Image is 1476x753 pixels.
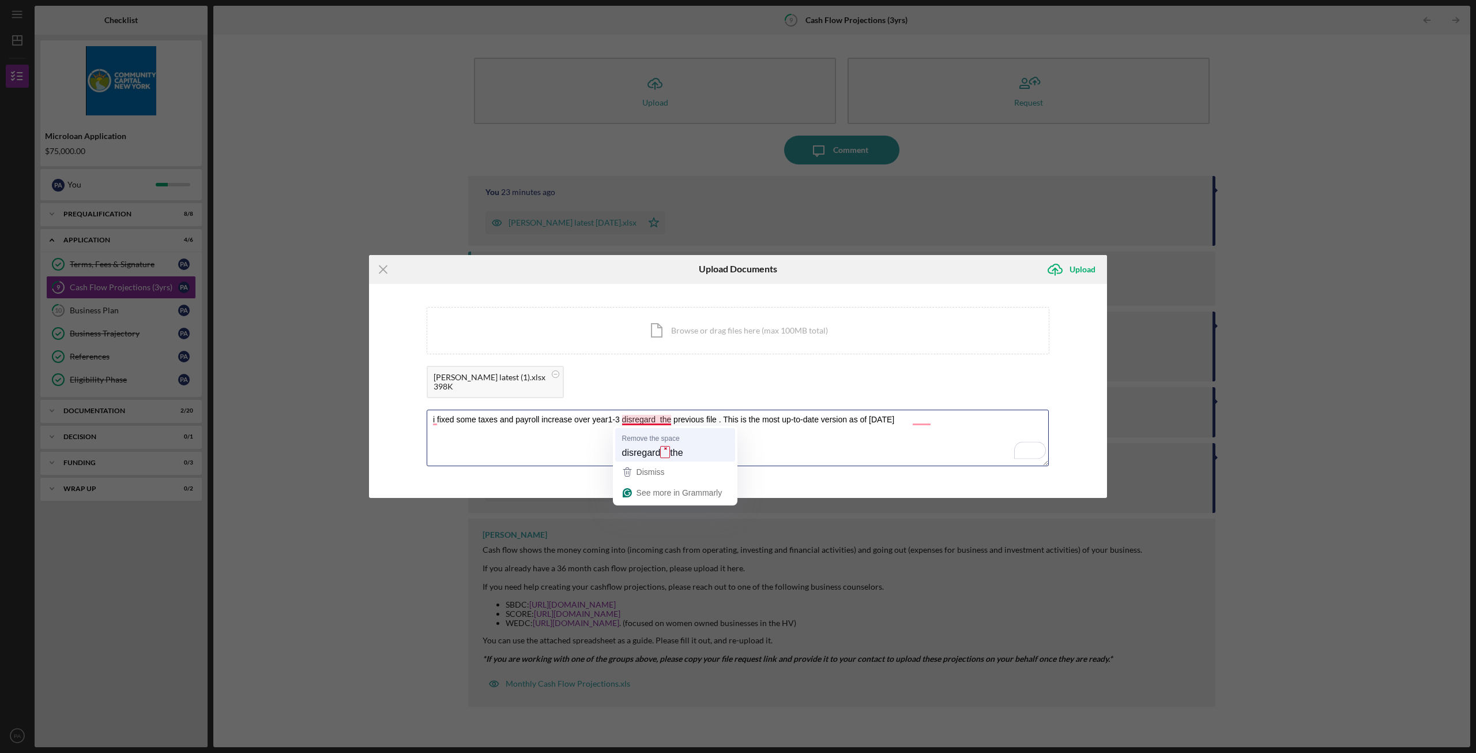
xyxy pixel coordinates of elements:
button: Upload [1041,258,1107,281]
h6: Upload Documents [699,264,777,274]
div: Upload [1070,258,1095,281]
div: 398K [434,382,545,391]
div: [PERSON_NAME] latest (1).xlsx [434,373,545,382]
textarea: To enrich screen reader interactions, please activate Accessibility in Grammarly extension settings [427,410,1049,466]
